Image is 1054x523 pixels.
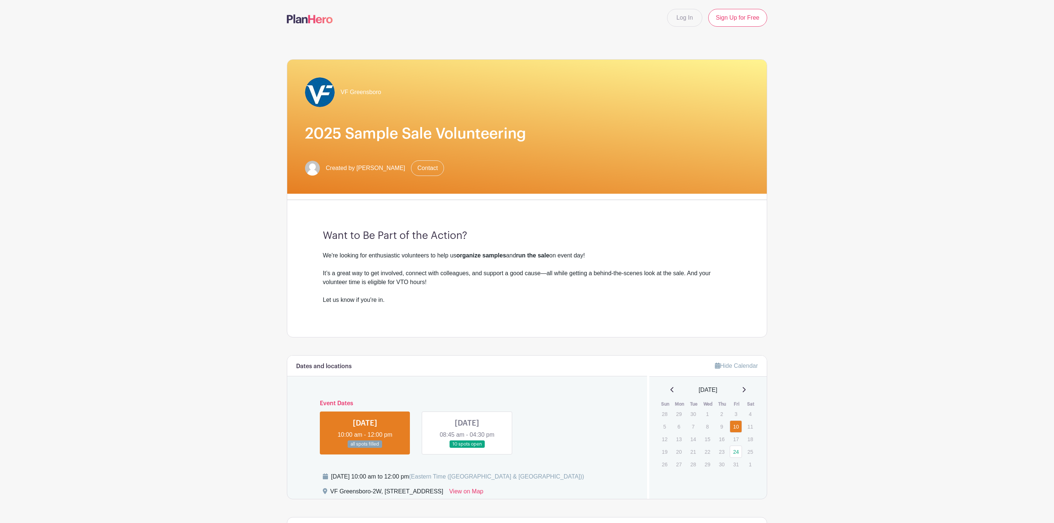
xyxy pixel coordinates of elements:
[449,487,483,499] a: View on Map
[744,400,758,408] th: Sat
[456,252,506,259] strong: organize samples
[659,446,671,457] p: 19
[716,408,728,420] p: 2
[687,446,699,457] p: 21
[672,400,687,408] th: Mon
[305,161,320,176] img: default-ce2991bfa6775e67f084385cd625a349d9dcbb7a52a09fb2fda1e96e2d18dcdb.png
[730,446,742,458] a: 24
[744,421,756,432] p: 11
[716,421,728,432] p: 9
[744,433,756,445] p: 18
[701,446,713,457] p: 22
[323,230,731,242] h3: Want to Be Part of the Action?
[701,433,713,445] p: 15
[716,433,728,445] p: 16
[673,459,685,470] p: 27
[701,408,713,420] p: 1
[658,400,673,408] th: Sun
[323,296,731,313] div: Let us know if you're in.
[715,400,730,408] th: Thu
[744,408,756,420] p: 4
[744,459,756,470] p: 1
[341,88,381,97] span: VF Greensboro
[673,421,685,432] p: 6
[730,420,742,433] a: 10
[305,125,749,143] h1: 2025 Sample Sale Volunteering
[687,433,699,445] p: 14
[296,363,352,370] h6: Dates and locations
[701,421,713,432] p: 8
[331,472,584,481] div: [DATE] 10:00 am to 12:00 pm
[701,400,715,408] th: Wed
[659,408,671,420] p: 28
[744,446,756,457] p: 25
[659,459,671,470] p: 26
[516,252,549,259] strong: run the sale
[708,9,767,27] a: Sign Up for Free
[287,14,333,23] img: logo-507f7623f17ff9eddc593b1ce0a138ce2505c220e1c5a4e2b4648c50719b7d32.svg
[687,400,701,408] th: Tue
[673,408,685,420] p: 29
[305,77,335,107] img: VF_Icon_FullColor_CMYK-small.jpg
[673,433,685,445] p: 13
[701,459,713,470] p: 29
[730,459,742,470] p: 31
[673,446,685,457] p: 20
[659,421,671,432] p: 5
[729,400,744,408] th: Fri
[667,9,702,27] a: Log In
[699,386,717,394] span: [DATE]
[687,421,699,432] p: 7
[730,408,742,420] p: 3
[411,160,444,176] a: Contact
[730,433,742,445] p: 17
[323,251,731,296] div: We're looking for enthusiastic volunteers to help us and on event day! It’s a great way to get in...
[326,164,405,173] span: Created by [PERSON_NAME]
[716,459,728,470] p: 30
[330,487,443,499] div: VF Greensboro-2W, [STREET_ADDRESS]
[314,400,620,407] h6: Event Dates
[716,446,728,457] p: 23
[409,473,584,480] span: (Eastern Time ([GEOGRAPHIC_DATA] & [GEOGRAPHIC_DATA]))
[687,459,699,470] p: 28
[687,408,699,420] p: 30
[715,363,758,369] a: Hide Calendar
[659,433,671,445] p: 12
